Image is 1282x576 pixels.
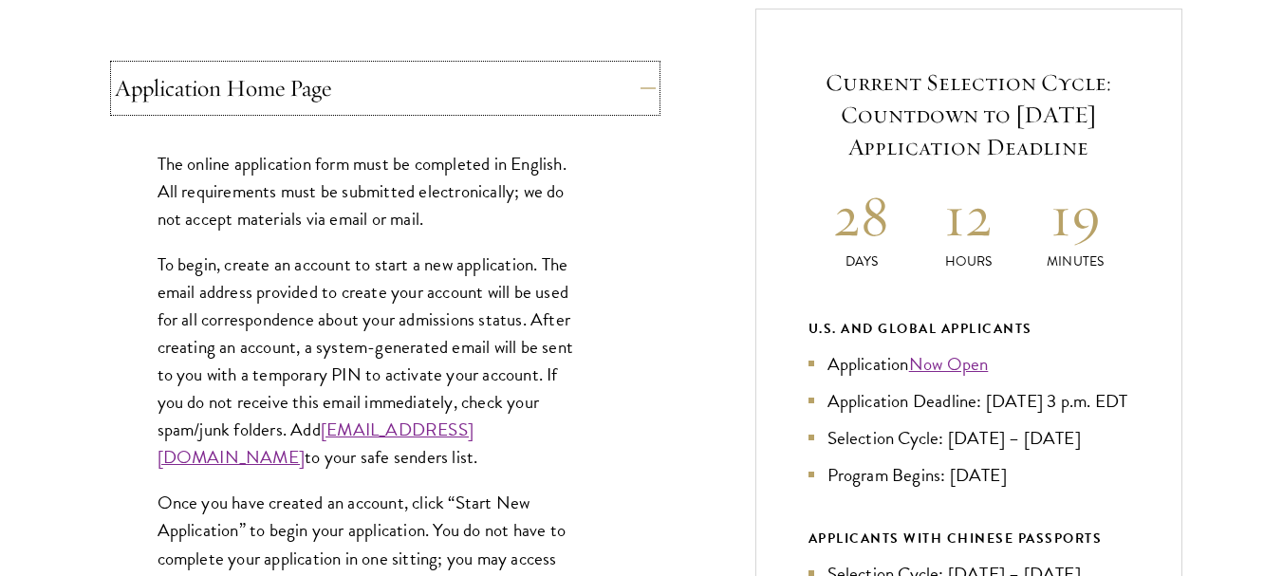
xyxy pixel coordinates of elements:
a: Now Open [909,350,989,378]
li: Application Deadline: [DATE] 3 p.m. EDT [808,387,1129,415]
div: U.S. and Global Applicants [808,317,1129,341]
p: The online application form must be completed in English. All requirements must be submitted elec... [158,150,585,232]
h2: 12 [915,180,1022,251]
h2: 28 [808,180,916,251]
button: Application Home Page [115,65,656,111]
p: To begin, create an account to start a new application. The email address provided to create your... [158,251,585,472]
p: Days [808,251,916,271]
li: Program Begins: [DATE] [808,461,1129,489]
a: [EMAIL_ADDRESS][DOMAIN_NAME] [158,416,474,471]
h5: Current Selection Cycle: Countdown to [DATE] Application Deadline [808,66,1129,163]
p: Minutes [1022,251,1129,271]
h2: 19 [1022,180,1129,251]
p: Hours [915,251,1022,271]
div: APPLICANTS WITH CHINESE PASSPORTS [808,527,1129,550]
li: Selection Cycle: [DATE] – [DATE] [808,424,1129,452]
li: Application [808,350,1129,378]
